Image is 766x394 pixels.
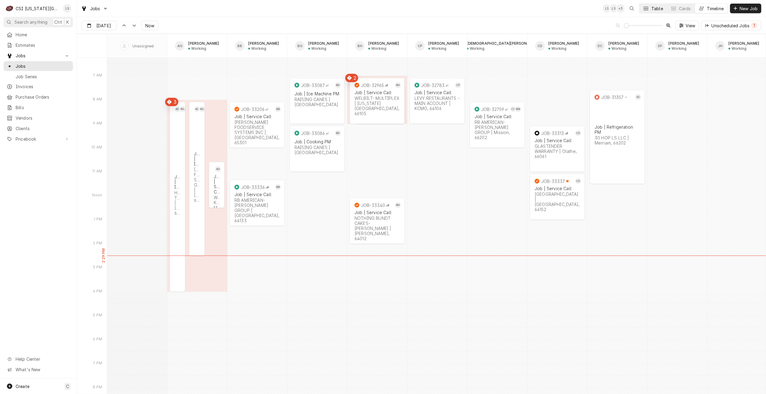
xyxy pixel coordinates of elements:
div: SPACE for context menu [77,34,107,58]
span: Vendors [16,115,70,121]
div: JOB-33313 [541,131,564,136]
div: RB AMERICAN-[PERSON_NAME] GROUP | [GEOGRAPHIC_DATA], 64133 [234,198,280,223]
div: WL [179,106,185,112]
div: JOB-32783 [421,83,445,88]
div: CP [415,41,425,51]
div: 30 HOP LS LLC | Merriam, 66202 [595,135,640,145]
div: RAISING CANES | [GEOGRAPHIC_DATA] [294,145,340,155]
a: Estimates [4,40,73,50]
span: Ctrl [54,19,62,25]
div: RM [515,106,521,112]
div: AG [175,41,185,51]
button: New Job [730,4,761,13]
a: Home [4,30,73,40]
div: Working [671,46,686,51]
div: 2 PM [90,241,105,247]
div: Working [191,46,206,51]
div: Lindy Springer's Avatar [63,4,71,13]
div: CP [455,82,461,88]
span: Estimates [16,42,70,48]
div: Job | Refrigeration PM [595,124,640,135]
div: Job | Ice Machine PM [294,91,340,96]
div: WELBILT-KOLPAK MFG | [PERSON_NAME], 66046 [214,195,220,225]
div: JOB-33086 [301,131,325,136]
div: NOTHING BUNDT CAKES-[PERSON_NAME] | [PERSON_NAME], 64012 [354,216,400,241]
div: [PERSON_NAME] [368,41,399,46]
label: 2:29 PM [100,247,107,264]
div: LS [63,4,71,13]
div: LS [610,4,618,13]
div: [GEOGRAPHIC_DATA] | [GEOGRAPHIC_DATA], 64152 [535,192,580,212]
div: [PERSON_NAME] [668,41,699,46]
div: JOB-33087 [301,83,325,88]
div: Cody Davis's Avatar [575,178,581,184]
span: K [66,19,69,25]
div: Job | Service Call [234,192,280,197]
span: C [66,383,69,390]
div: HOCKENBERGS TRIMARK | [GEOGRAPHIC_DATA], 66046 [174,190,180,216]
div: WL [199,106,205,112]
div: JOB-31357 [601,95,623,100]
div: 5 PM [90,313,105,319]
button: Now [141,21,158,30]
div: Table [651,5,663,12]
div: [PERSON_NAME] [308,41,339,46]
a: Job Series [4,72,73,82]
div: Brian Gonzalez's Avatar [335,82,341,88]
div: JOB-33337 [541,179,565,184]
div: [PERSON_NAME] [428,41,459,46]
a: Go to Help Center [4,354,73,364]
span: Purchase Orders [16,94,70,100]
div: JOB-33206 [241,107,264,112]
span: Bills [16,104,70,111]
div: 8 AM [90,97,105,103]
span: Search anything [14,19,47,25]
div: Working [551,46,566,51]
div: [PERSON_NAME] FOODSERVICE SYSTEMS INC | [GEOGRAPHIC_DATA], 65301 [234,120,280,145]
div: LS [603,4,611,13]
div: [PERSON_NAME] [548,41,579,46]
div: JOB-33336 [241,185,265,190]
div: Working [371,46,386,51]
a: Invoices [4,82,73,91]
span: Clients [16,125,70,132]
div: Adam Goodrich's Avatar [175,41,185,51]
div: Jesse Hughes's Avatar [715,41,725,51]
div: 8 PM [90,385,105,391]
div: BB [275,106,281,112]
div: CSI Kansas City's Avatar [5,4,14,13]
div: Working [251,46,266,51]
div: Working [611,46,626,51]
div: Will Larsen's Avatar [199,106,205,112]
div: BB [235,41,245,51]
div: 1 [752,22,756,28]
span: Home [16,31,70,38]
div: Brian Hawkins's Avatar [395,82,401,88]
div: Brian Gonzalez's Avatar [295,41,305,51]
div: Working [311,46,326,51]
div: BH [355,41,365,51]
div: GLASTENDER WARRANTY | Olathe, 66061 [535,144,580,159]
div: 11 AM [89,169,105,175]
span: Jobs [90,5,100,12]
div: RB AMERICAN-[PERSON_NAME] GROUP | Mission, 66202 [475,120,520,140]
div: Damon Cantu's Avatar [595,41,605,51]
div: Job | Service Call [214,174,220,194]
div: CS [510,106,516,112]
div: Job | Service Call [535,138,580,143]
a: Go to Jobs [4,51,73,61]
span: View [684,22,697,29]
span: Invoices [16,83,70,90]
div: C [5,4,14,13]
div: CSI [US_STATE][GEOGRAPHIC_DATA] [16,5,60,12]
div: DC [595,41,605,51]
div: 3 PM [90,265,105,271]
div: DC [635,94,641,100]
button: Open search [627,4,637,13]
div: Unassigned [132,44,154,48]
div: Working [731,46,746,51]
a: Go to Jobs [79,4,110,13]
div: David Fannin's Avatar [655,41,665,51]
div: [PERSON_NAME] [248,41,279,46]
span: Job Series [16,73,70,80]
